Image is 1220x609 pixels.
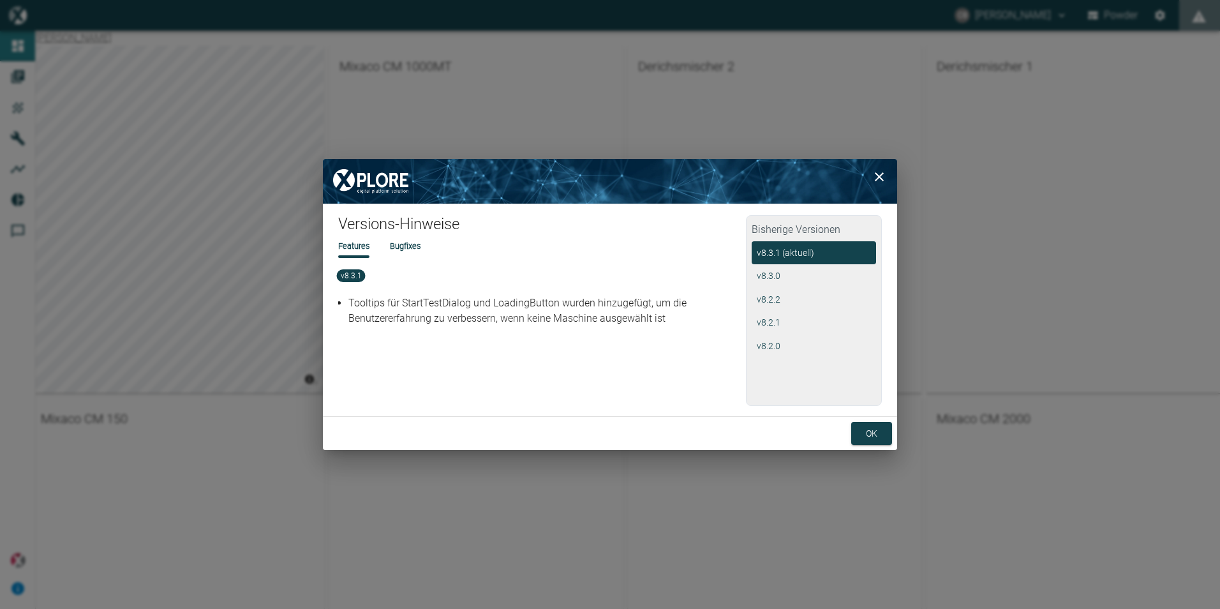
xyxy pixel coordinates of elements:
[752,335,876,358] button: v8.2.0
[323,159,419,204] img: XPLORE Logo
[867,164,892,190] button: close
[338,240,369,252] li: Features
[752,241,876,265] button: v8.3.1 (aktuell)
[752,264,876,288] button: v8.3.0
[323,159,897,204] img: background image
[348,296,742,326] p: Tooltips für StartTestDialog und LoadingButton wurden hinzugefügt, um die Benutzererfahrung zu ve...
[752,288,876,312] button: v8.2.2
[338,214,746,240] h1: Versions-Hinweise
[390,240,420,252] li: Bugfixes
[752,311,876,335] button: v8.2.1
[337,269,366,282] span: v8.3.1
[851,422,892,446] button: ok
[752,221,876,241] h2: Bisherige Versionen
